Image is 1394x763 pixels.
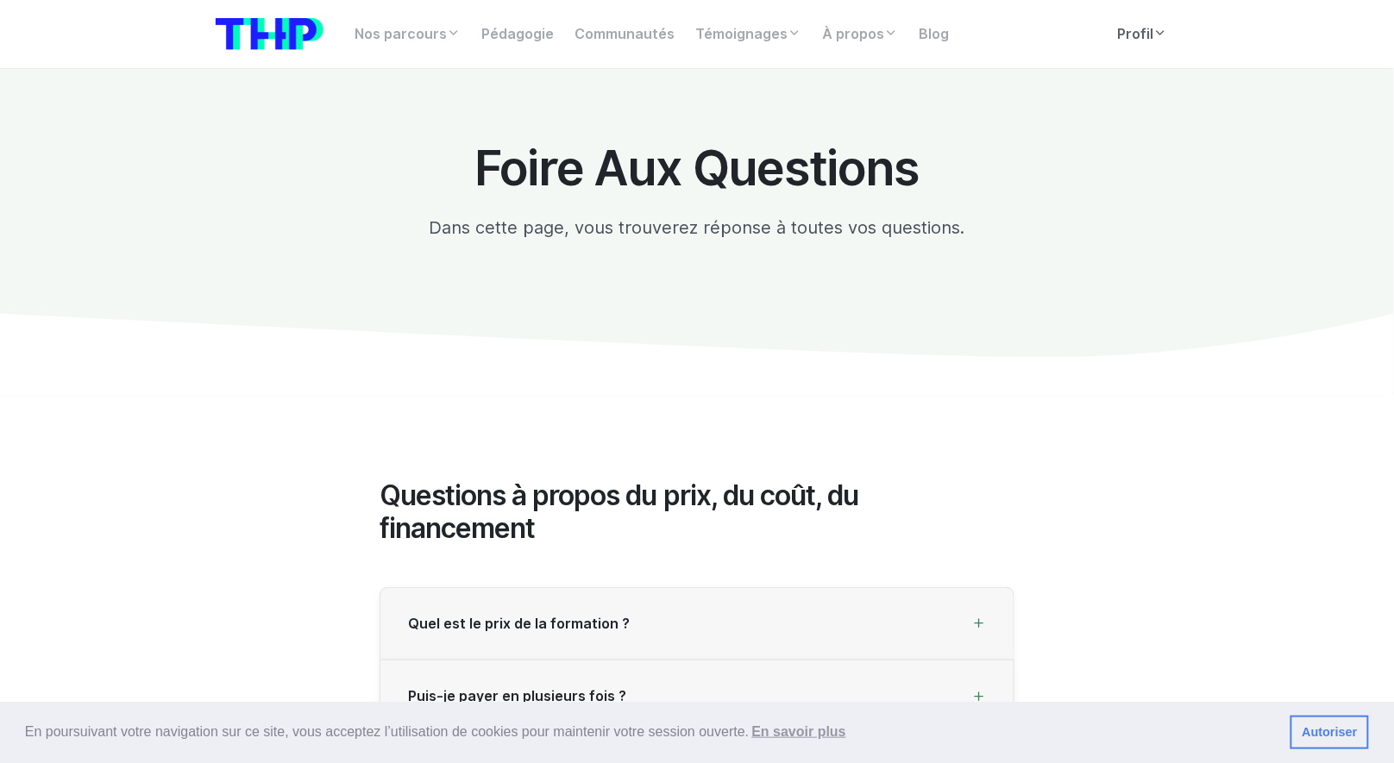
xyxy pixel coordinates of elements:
[408,616,630,632] span: Quel est le prix de la formation ?
[1108,17,1178,52] a: Profil
[344,17,471,52] a: Nos parcours
[749,719,849,745] a: learn more about cookies
[408,688,626,704] span: Puis-je payer en plusieurs fois ?
[25,719,1277,745] span: En poursuivant votre navigation sur ce site, vous acceptez l’utilisation de cookies pour mainteni...
[380,215,1014,241] p: Dans cette page, vous trouverez réponse à toutes vos questions.
[1290,716,1369,750] a: dismiss cookie message
[564,17,685,52] a: Communautés
[812,17,908,52] a: À propos
[216,18,323,50] img: logo
[471,17,564,52] a: Pédagogie
[908,17,959,52] a: Blog
[380,479,1014,546] h2: Questions à propos du prix, du coût, du financement
[685,17,812,52] a: Témoignages
[380,141,1014,195] h1: Foire Aux Questions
